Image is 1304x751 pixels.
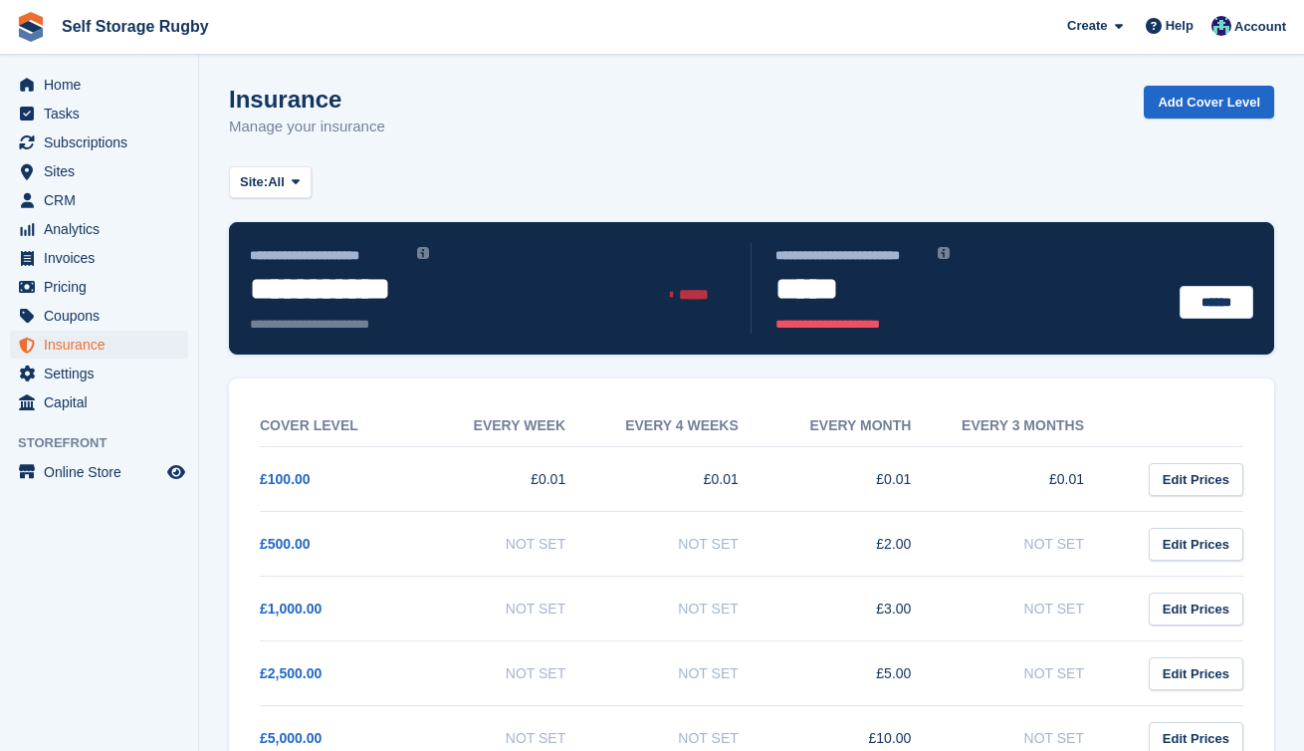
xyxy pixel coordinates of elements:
[44,215,163,243] span: Analytics
[44,100,163,127] span: Tasks
[433,577,606,641] td: Not Set
[433,405,606,447] th: Every week
[44,71,163,99] span: Home
[44,458,163,486] span: Online Store
[10,302,188,330] a: menu
[605,641,778,706] td: Not Set
[10,71,188,99] a: menu
[605,405,778,447] th: Every 4 weeks
[1149,657,1243,690] a: Edit Prices
[1234,17,1286,37] span: Account
[1211,16,1231,36] img: Chris Palmer
[951,577,1124,641] td: Not Set
[44,186,163,214] span: CRM
[44,157,163,185] span: Sites
[433,512,606,577] td: Not Set
[240,172,268,192] span: Site:
[10,458,188,486] a: menu
[16,12,46,42] img: stora-icon-8386f47178a22dfd0bd8f6a31ec36ba5ce8667c1dd55bd0f319d3a0aa187defe.svg
[605,577,778,641] td: Not Set
[44,128,163,156] span: Subscriptions
[10,360,188,387] a: menu
[44,244,163,272] span: Invoices
[229,116,385,138] p: Manage your insurance
[778,447,952,512] td: £0.01
[260,405,433,447] th: Cover Level
[433,447,606,512] td: £0.01
[1149,463,1243,496] a: Edit Prices
[44,388,163,416] span: Capital
[260,536,311,552] a: £500.00
[260,601,322,617] a: £1,000.00
[44,302,163,330] span: Coupons
[10,186,188,214] a: menu
[778,641,952,706] td: £5.00
[417,247,429,259] img: icon-info-grey-7440780725fd019a000dd9b08b2336e03edf1995a4989e88bcd33f0948082b44.svg
[1149,528,1243,561] a: Edit Prices
[1166,16,1194,36] span: Help
[260,471,311,487] a: £100.00
[1067,16,1107,36] span: Create
[10,100,188,127] a: menu
[44,360,163,387] span: Settings
[1144,86,1274,119] a: Add Cover Level
[433,641,606,706] td: Not Set
[54,10,217,43] a: Self Storage Rugby
[164,460,188,484] a: Preview store
[951,405,1124,447] th: Every 3 months
[778,405,952,447] th: Every month
[10,215,188,243] a: menu
[951,447,1124,512] td: £0.01
[10,331,188,359] a: menu
[10,244,188,272] a: menu
[44,273,163,301] span: Pricing
[229,86,385,113] h1: Insurance
[229,166,312,199] button: Site: All
[268,172,285,192] span: All
[10,157,188,185] a: menu
[778,512,952,577] td: £2.00
[18,433,198,453] span: Storefront
[10,128,188,156] a: menu
[938,247,950,259] img: icon-info-grey-7440780725fd019a000dd9b08b2336e03edf1995a4989e88bcd33f0948082b44.svg
[10,388,188,416] a: menu
[951,512,1124,577] td: Not Set
[1149,593,1243,626] a: Edit Prices
[605,447,778,512] td: £0.01
[44,331,163,359] span: Insurance
[10,273,188,301] a: menu
[778,577,952,641] td: £3.00
[260,730,322,746] a: £5,000.00
[951,641,1124,706] td: Not Set
[260,665,322,681] a: £2,500.00
[605,512,778,577] td: Not Set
